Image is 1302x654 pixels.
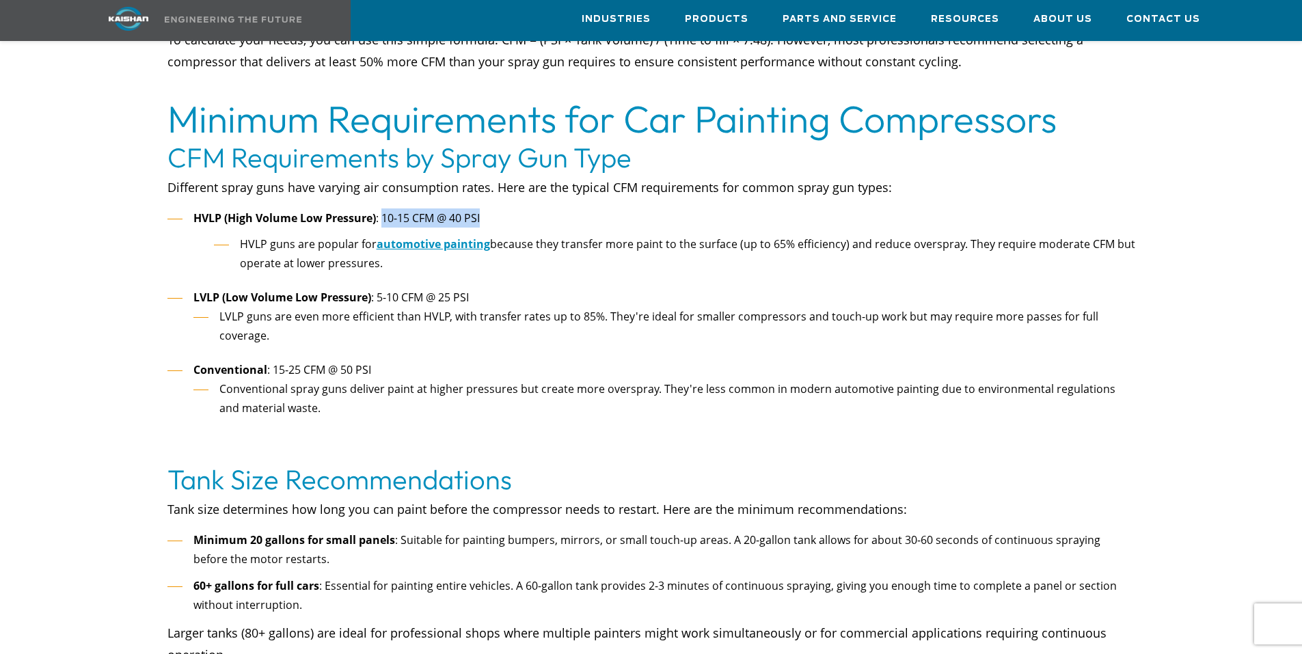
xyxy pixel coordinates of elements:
span: Parts and Service [783,12,897,27]
span: : 5-10 CFM @ 25 PSI [371,290,469,305]
a: automotive painting [377,236,490,251]
h3: CFM Requirements by Spray Gun Type [167,138,1135,176]
span: because they transfer more paint to the surface (up to 65% efficiency) and reduce overspray. They... [240,236,1135,271]
a: Contact Us [1126,1,1200,38]
a: Parts and Service [783,1,897,38]
b: HVLP (High Volume Low Pressure) [193,210,376,226]
b: Conventional [193,362,267,377]
img: kaishan logo [77,7,180,31]
b: Minimum 20 gallons for small panels [193,532,395,547]
b: 60+ gallons for full cars [193,578,319,593]
img: Engineering the future [165,16,301,23]
a: Products [685,1,748,38]
h2: Minimum Requirements for Car Painting Compressors [167,100,1135,138]
span: : 15-25 CFM @ 50 PSI [267,362,371,377]
span: : 10-15 CFM @ 40 PSI [376,210,480,226]
span: Different spray guns have varying air consumption rates. Here are the typical CFM requirements fo... [167,179,892,195]
span: : Suitable for painting bumpers, mirrors, or small touch-up areas. A 20-gallon tank allows for ab... [193,532,1100,567]
span: Conventional spray guns deliver paint at higher pressures but create more overspray. They're less... [219,381,1115,415]
a: Resources [931,1,999,38]
a: About Us [1033,1,1092,38]
span: About Us [1033,12,1092,27]
span: Industries [582,12,651,27]
a: Industries [582,1,651,38]
h3: Tank Size Recommendations [167,460,1135,498]
span: : Essential for painting entire vehicles. A 60-gallon tank provides 2-3 minutes of continuous spr... [193,578,1117,612]
b: LVLP (Low Volume Low Pressure) [193,290,371,305]
span: Contact Us [1126,12,1200,27]
span: Products [685,12,748,27]
span: Tank size determines how long you can paint before the compressor needs to restart. Here are the ... [167,501,907,517]
span: HVLP guns are popular for [240,236,377,251]
span: Resources [931,12,999,27]
span: LVLP guns are even more efficient than HVLP, with transfer rates up to 85%. They're ideal for sma... [219,309,1098,343]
